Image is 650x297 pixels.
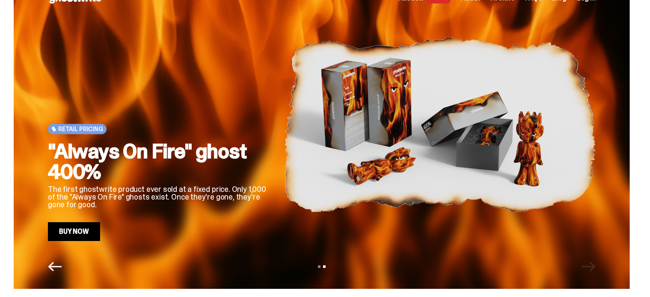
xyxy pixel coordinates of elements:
p: The first ghostwrite product ever sold at a fixed price. Only 1,000 of the "Always On Fire" ghost... [48,185,270,209]
button: View slide 1 [318,265,321,268]
a: Buy Now [48,222,100,241]
button: Previous [48,260,62,273]
img: "Always On Fire" ghost 400% [284,8,596,241]
button: View slide 2 [323,265,326,268]
h2: "Always On Fire" ghost 400% [48,141,270,182]
span: Retail Pricing [58,126,103,132]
